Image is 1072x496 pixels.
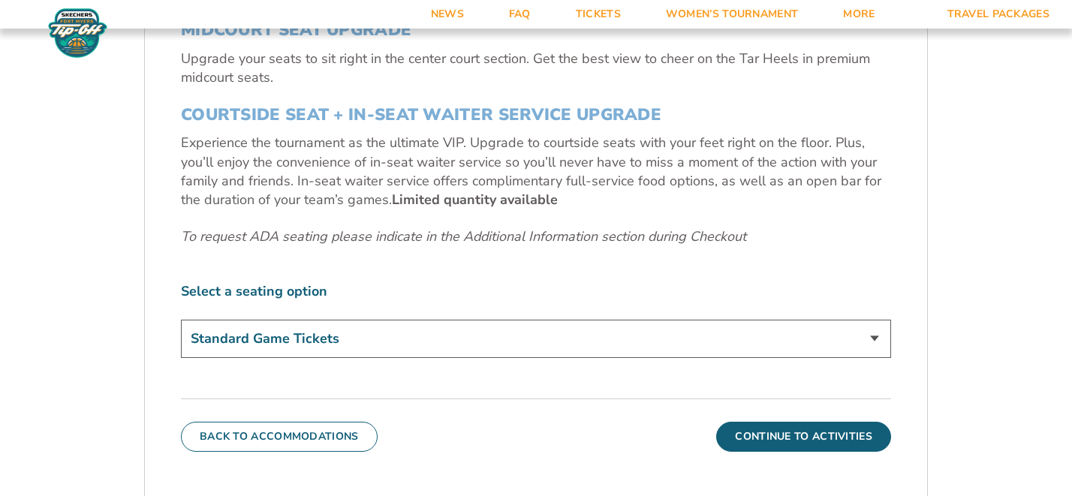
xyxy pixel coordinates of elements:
em: To request ADA seating please indicate in the Additional Information section during Checkout [181,227,746,245]
h3: MIDCOURT SEAT UPGRADE [181,20,891,40]
button: Back To Accommodations [181,422,378,452]
img: Fort Myers Tip-Off [45,8,110,59]
b: Limited quantity available [392,191,558,209]
button: Continue To Activities [716,422,891,452]
p: Experience the tournament as the ultimate VIP. Upgrade to courtside seats with your feet right on... [181,134,891,209]
label: Select a seating option [181,282,891,301]
h3: COURTSIDE SEAT + IN-SEAT WAITER SERVICE UPGRADE [181,105,891,125]
p: Upgrade your seats to sit right in the center court section. Get the best view to cheer on the Ta... [181,50,891,87]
